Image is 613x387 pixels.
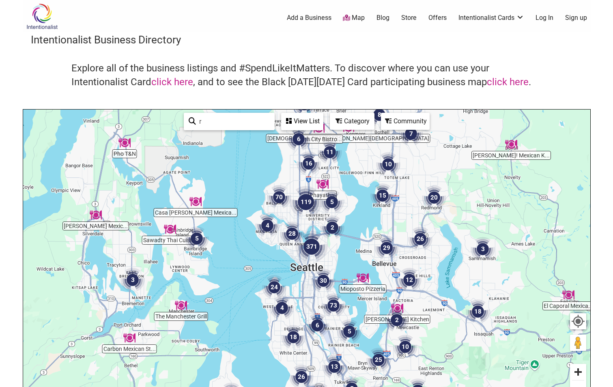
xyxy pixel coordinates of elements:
[293,148,324,179] div: 16
[264,182,295,213] div: 70
[282,114,323,129] div: View List
[313,175,332,193] div: Phayathai
[186,192,205,211] div: Casa Rojas Mexican Restaurant & Cantina
[286,183,325,221] div: 119
[151,76,193,88] a: click here
[376,13,389,22] a: Blog
[502,135,521,154] div: Amonos! Mexican Kitchen
[281,113,323,130] div: See a list of the visible businesses
[283,124,314,155] div: 6
[23,3,61,30] img: Intentionalist
[308,265,339,296] div: 30
[330,113,374,130] div: Filter by category
[363,344,394,375] div: 25
[292,227,331,266] div: 371
[382,114,429,129] div: Community
[278,322,309,353] div: 18
[120,329,139,347] div: Carbon Mexican Steakhouse
[277,218,308,249] div: 28
[287,13,331,22] a: Add a Business
[364,99,395,130] div: 8
[563,306,594,337] div: 2
[319,351,350,382] div: 13
[570,313,586,329] button: Your Location
[317,212,348,243] div: 2
[115,133,134,152] div: Pho T&N
[381,305,412,335] div: 2
[31,32,583,47] h3: Intentionalist Business Directory
[86,206,105,224] div: Moctezuma's Mexican Restaurant & Tequila Bar
[161,220,179,239] div: Sawadty Thai Cuisine
[172,296,190,315] div: The Manchester Grill
[428,13,447,22] a: Offers
[388,299,407,318] div: Terry's Kitchen
[252,210,283,241] div: 4
[267,292,297,323] div: 4
[71,62,542,89] h4: Explore all of the business listings and #SpendLikeItMatters. To discover where you can use your ...
[565,13,587,22] a: Sign up
[117,264,148,295] div: 3
[559,286,578,304] div: El Caporal Mexican Restaurant
[314,137,345,168] div: 11
[405,224,436,254] div: 26
[458,13,524,22] a: Intentionalist Cards
[259,272,290,303] div: 24
[401,13,417,22] a: Store
[390,331,421,362] div: 10
[373,149,404,180] div: 10
[396,118,426,149] div: 7
[343,13,365,23] a: Map
[309,119,328,138] div: North City Bistro and Wine Shop
[536,13,553,22] a: Log In
[570,335,586,351] button: Drag Pegman onto the map to open Street View
[334,316,365,347] div: 5
[316,187,347,217] div: 5
[419,182,450,213] div: 20
[467,234,498,264] div: 3
[487,76,529,88] a: click here
[353,269,372,287] div: Mioposto Pizzeria
[196,114,270,129] input: Type to find and filter...
[184,113,275,130] div: Type to search and filter
[394,264,425,295] div: 12
[318,290,349,321] div: 73
[367,180,398,211] div: 15
[302,310,333,341] div: 6
[181,223,212,254] div: 5
[570,364,586,380] button: Zoom in
[381,113,430,130] div: Filter by Community
[371,232,402,263] div: 29
[462,296,493,327] div: 18
[331,114,374,129] div: Category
